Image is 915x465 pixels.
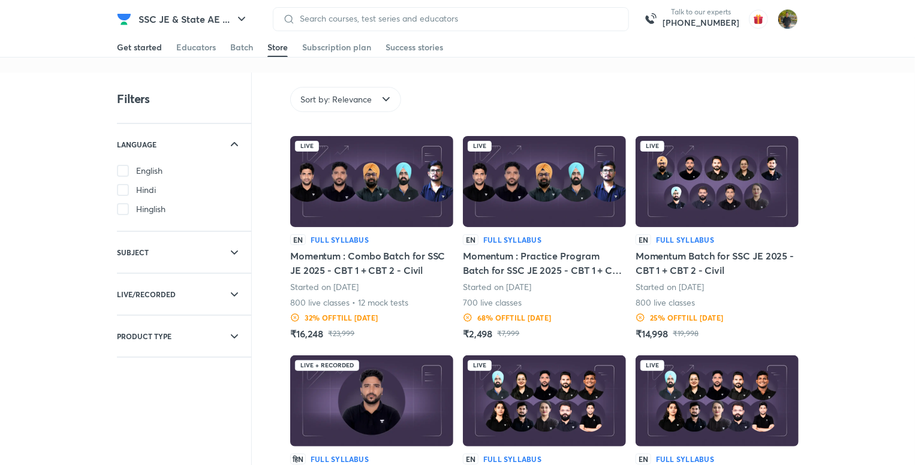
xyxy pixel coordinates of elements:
[636,454,651,464] p: EN
[300,93,372,105] span: Sort by: Relevance
[463,313,472,322] img: Discount Logo
[328,329,354,339] p: ₹23,999
[267,38,288,57] a: Store
[463,249,626,277] h5: Momentum : Practice Program Batch for SSC JE 2025 - CBT 1 + CBT 2 - Civil
[230,41,253,53] div: Batch
[302,38,371,57] a: Subscription plan
[468,360,492,371] div: Live
[176,41,216,53] div: Educators
[295,141,319,152] div: Live
[230,38,253,57] a: Batch
[136,203,165,215] span: Hinglish
[117,38,162,57] a: Get started
[636,313,645,322] img: Discount Logo
[117,41,162,53] div: Get started
[468,141,492,152] div: Live
[663,17,739,29] a: [PHONE_NUMBER]
[463,281,531,293] p: Started on [DATE]
[267,41,288,53] div: Store
[290,249,453,277] h5: Momentum : Combo Batch for SSC JE 2025 - CBT 1 + CBT 2 - Civil
[498,329,520,339] p: ₹7,999
[636,281,704,293] p: Started on [DATE]
[117,91,150,107] h4: Filters
[290,355,453,446] img: Batch Thumbnail
[650,312,723,323] h6: 25 % OFF till [DATE]
[636,327,668,341] h5: ₹14,998
[136,165,162,177] span: English
[290,297,409,309] p: 800 live classes • 12 mock tests
[656,234,714,245] h6: Full Syllabus
[673,329,699,339] p: ₹19,998
[749,10,768,29] img: avatar
[483,234,541,245] h6: Full Syllabus
[295,14,619,23] input: Search courses, test series and educators
[463,454,478,464] p: EN
[290,327,323,341] h5: ₹16,248
[636,297,696,309] p: 800 live classes
[656,454,714,464] h6: Full Syllabus
[463,234,478,245] p: EN
[290,281,359,293] p: Started on [DATE]
[290,454,306,464] p: हिN
[463,136,626,227] img: Batch Thumbnail
[290,234,306,245] p: EN
[117,330,171,342] h6: PRODUCT TYPE
[386,38,443,57] a: Success stories
[640,360,664,371] div: Live
[636,249,799,277] h5: Momentum Batch for SSC JE 2025 - CBT 1 + CBT 2 - Civil
[639,7,663,31] img: call-us
[477,312,551,323] h6: 68 % OFF till [DATE]
[295,360,359,371] div: Live + Recorded
[290,313,300,322] img: Discount Logo
[636,136,799,227] img: Batch Thumbnail
[117,246,149,258] h6: SUBJECT
[463,327,493,341] h5: ₹2,498
[640,141,664,152] div: Live
[663,7,739,17] p: Talk to our experts
[311,454,369,464] h6: Full Syllabus
[386,41,443,53] div: Success stories
[131,7,256,31] button: SSC JE & State AE ...
[176,38,216,57] a: Educators
[305,312,378,323] h6: 32 % OFF till [DATE]
[117,12,131,26] img: Company Logo
[117,288,176,300] h6: LIVE/RECORDED
[117,138,156,150] h6: LANGUAGE
[302,41,371,53] div: Subscription plan
[483,454,541,464] h6: Full Syllabus
[290,136,453,227] img: Batch Thumbnail
[636,355,799,446] img: Batch Thumbnail
[311,234,369,245] h6: Full Syllabus
[463,355,626,446] img: Batch Thumbnail
[136,184,156,196] span: Hindi
[636,234,651,245] p: EN
[778,9,798,29] img: shubham rawat
[463,297,522,309] p: 700 live classes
